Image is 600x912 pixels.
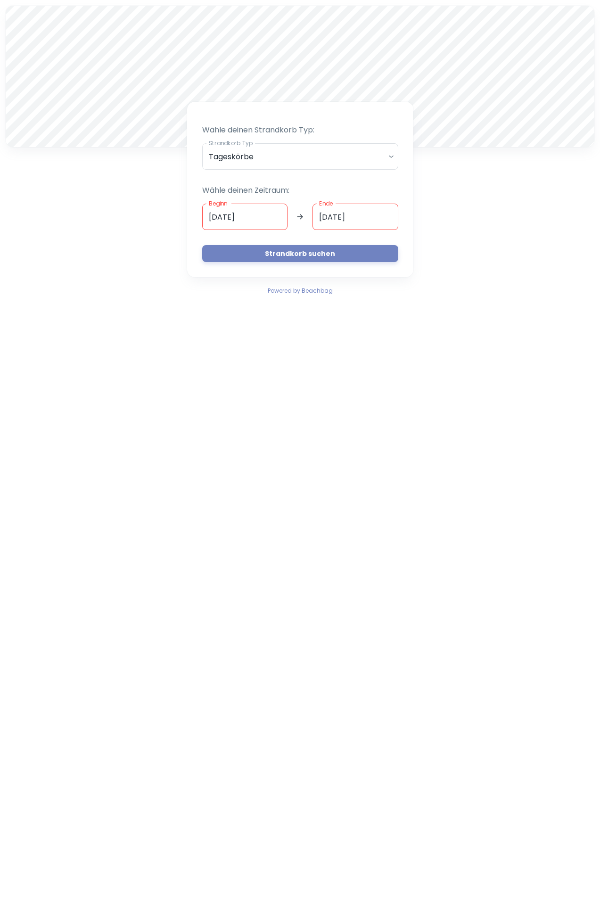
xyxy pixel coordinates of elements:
[202,204,288,230] input: dd.mm.yyyy
[268,285,333,296] a: Powered by Beachbag
[319,199,333,207] label: Ende
[202,185,398,196] p: Wähle deinen Zeitraum:
[312,204,398,230] input: dd.mm.yyyy
[268,287,333,295] span: Powered by Beachbag
[202,143,398,170] div: Tageskörbe
[202,245,398,262] button: Strandkorb suchen
[202,124,398,136] p: Wähle deinen Strandkorb Typ:
[209,199,228,207] label: Beginn
[209,139,253,147] label: Strandkorb Typ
